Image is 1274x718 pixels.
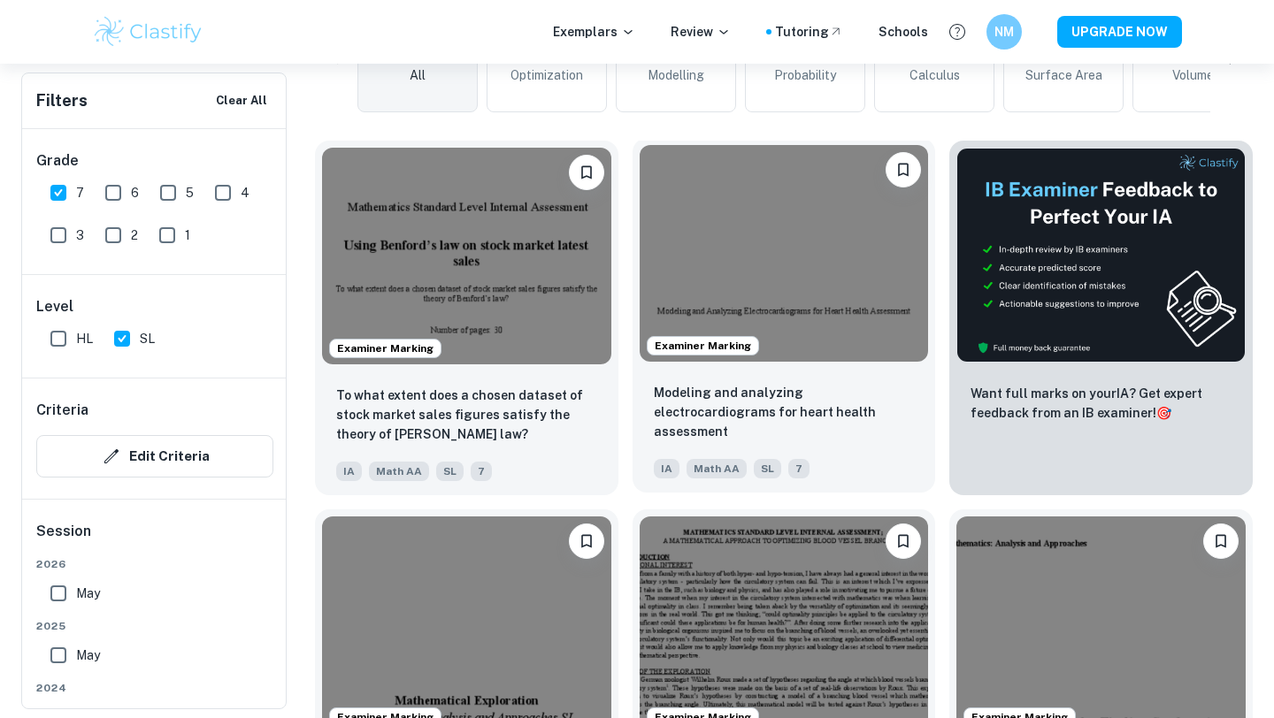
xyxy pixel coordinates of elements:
button: Bookmark [886,523,921,559]
span: 6 [131,183,139,202]
span: 2024 [36,680,273,696]
button: UPGRADE NOW [1057,16,1182,48]
button: Bookmark [569,155,604,190]
button: Bookmark [886,152,921,187]
span: Examiner Marking [648,338,758,354]
span: Surface Area [1025,65,1102,85]
a: Tutoring [775,22,843,42]
img: Math AA IA example thumbnail: To what extent does a chosen dataset of [322,148,611,364]
h6: Grade [36,150,273,172]
a: ThumbnailWant full marks on yourIA? Get expert feedback from an IB examiner! [949,141,1253,495]
button: Clear All [211,88,272,114]
span: 🎯 [1156,406,1171,420]
button: Help and Feedback [942,17,972,47]
h6: Criteria [36,400,88,421]
span: 7 [788,459,810,478]
a: Schools [879,22,928,42]
span: 7 [76,183,84,202]
span: HL [76,329,93,348]
span: SL [436,462,464,481]
a: Examiner MarkingBookmarkModeling and analyzing electrocardiograms for heart health assessmentIAMa... [633,141,936,495]
p: Exemplars [553,22,635,42]
button: Edit Criteria [36,435,273,477]
h6: Session [36,521,273,556]
span: Examiner Marking [330,340,441,356]
span: 2025 [36,618,273,634]
h6: NM [994,22,1015,42]
span: 5 [186,183,194,202]
button: Bookmark [1203,523,1239,559]
img: Clastify logo [92,14,204,50]
img: Thumbnail [956,148,1246,363]
span: 3 [76,225,84,245]
span: Math AA [687,459,747,478]
span: Volume [1172,65,1214,85]
span: SL [754,459,781,478]
p: Modeling and analyzing electrocardiograms for heart health assessment [654,383,915,441]
span: Modelling [648,65,704,85]
span: IA [654,459,679,478]
button: Bookmark [569,523,604,559]
span: 7 [471,462,492,481]
img: Math AA IA example thumbnail: Modeling and analyzing electrocardiogram [640,145,929,362]
span: May [76,645,100,665]
h6: Filters [36,88,88,113]
span: 2026 [36,556,273,572]
p: Review [671,22,731,42]
span: SL [140,329,155,348]
span: Math AA [369,462,429,481]
span: Calculus [909,65,960,85]
h6: Level [36,296,273,317]
p: To what extent does a chosen dataset of stock market sales figures satisfy the theory of Benford’... [336,386,597,444]
span: 1 [185,225,190,245]
a: Examiner MarkingBookmarkTo what extent does a chosen dataset of stock market sales figures satisf... [315,141,618,495]
p: Want full marks on your IA ? Get expert feedback from an IB examiner! [971,384,1232,423]
button: NM [986,14,1022,50]
span: Optimization [510,65,583,85]
span: 2 [131,225,138,245]
span: Probability [774,65,836,85]
span: All [410,65,426,85]
span: 4 [241,183,249,202]
span: IA [336,462,362,481]
span: May [76,584,100,603]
